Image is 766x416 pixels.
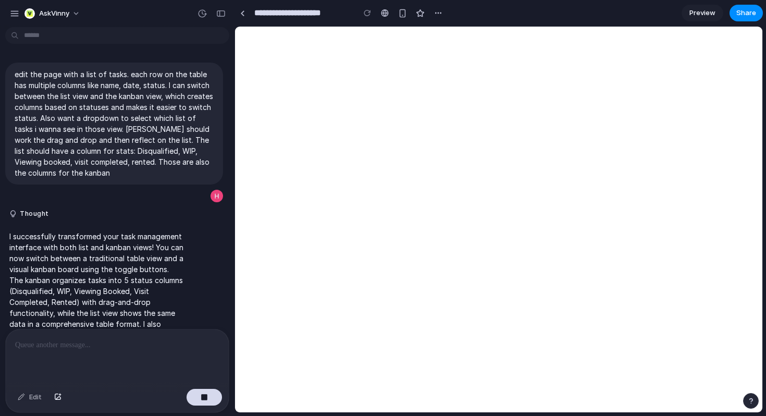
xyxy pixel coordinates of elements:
[682,5,723,21] a: Preview
[15,69,214,178] p: edit the page with a list of tasks. each row on the table has multiple columns like name, date, s...
[730,5,763,21] button: Share
[20,5,85,22] button: AskVinny
[736,8,756,18] span: Share
[689,8,715,18] span: Preview
[9,231,183,362] p: I successfully transformed your task management interface with both list and kanban views! You ca...
[39,8,69,19] span: AskVinny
